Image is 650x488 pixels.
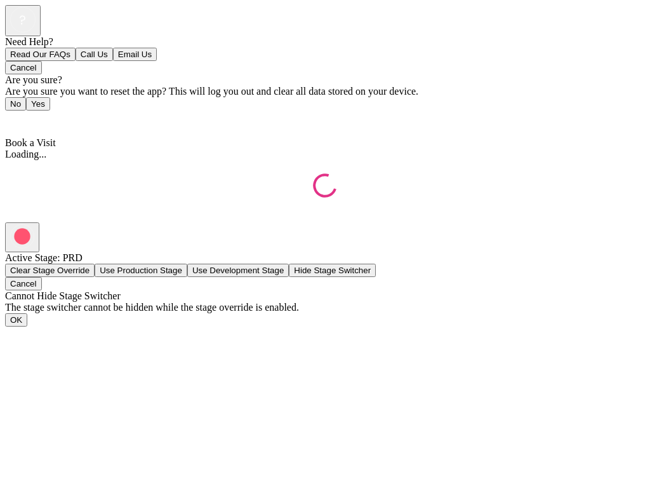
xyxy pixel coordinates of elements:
div: Need Help? [5,36,645,48]
button: Use Production Stage [95,264,187,277]
button: Email Us [113,48,157,61]
button: No [5,97,26,111]
button: Cancel [5,277,42,290]
div: Are you sure you want to reset the app? This will log you out and clear all data stored on your d... [5,86,645,97]
div: The stage switcher cannot be hidden while the stage override is enabled. [5,302,645,313]
button: Use Development Stage [187,264,289,277]
button: Cancel [5,61,42,74]
div: Cannot Hide Stage Switcher [5,290,645,302]
span: Home [13,114,37,125]
button: Yes [26,97,50,111]
a: Home [5,114,37,125]
button: Hide Stage Switcher [289,264,376,277]
div: Active Stage: PRD [5,252,645,264]
button: Call Us [76,48,113,61]
span: Book a Visit [5,137,56,148]
div: Are you sure? [5,74,645,86]
span: Loading... [5,149,46,159]
button: Read Our FAQs [5,48,76,61]
button: OK [5,313,27,327]
button: Clear Stage Override [5,264,95,277]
